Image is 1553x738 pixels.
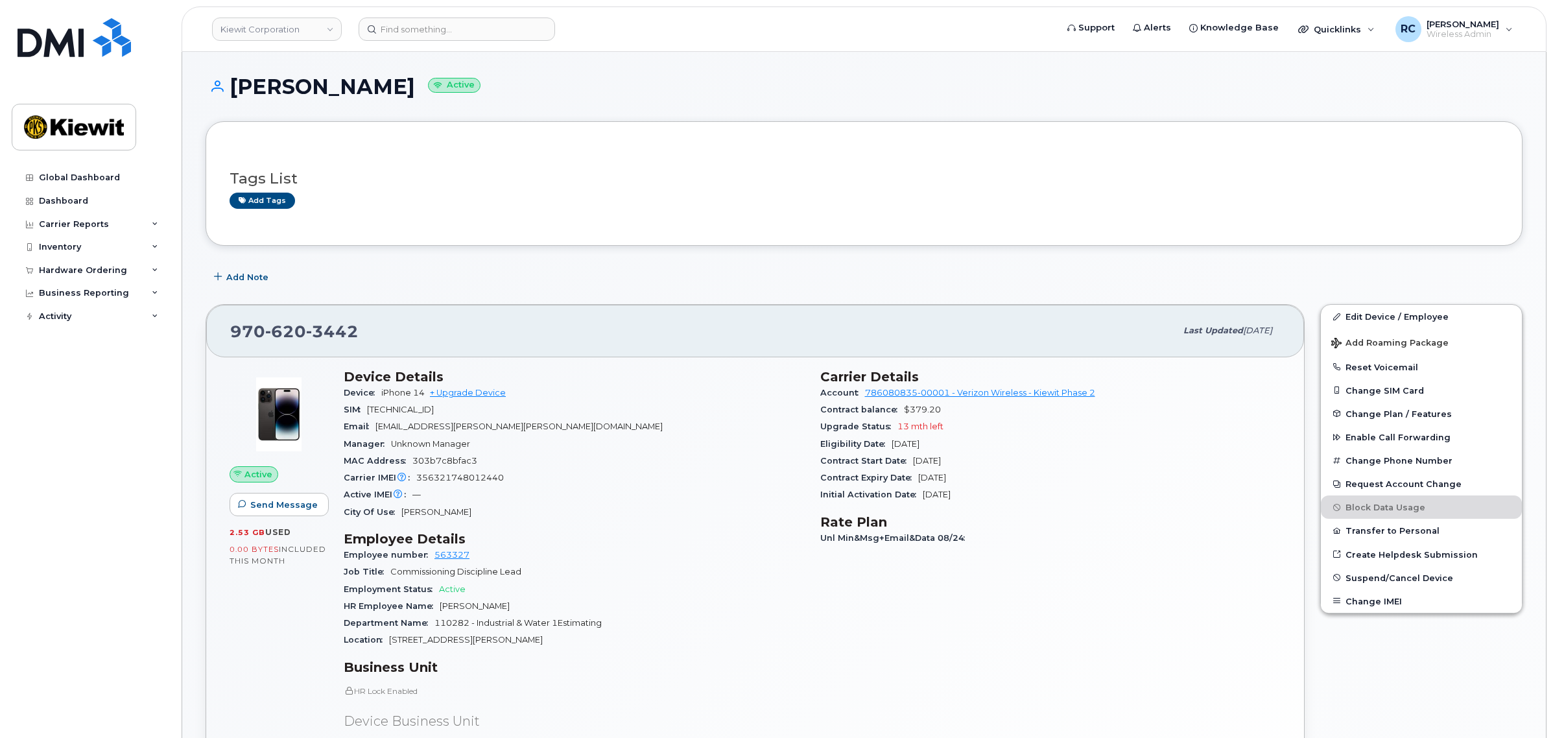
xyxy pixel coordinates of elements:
[820,533,971,543] span: Unl Min&Msg+Email&Data 08/24
[820,456,913,466] span: Contract Start Date
[226,271,268,283] span: Add Note
[230,171,1499,187] h3: Tags List
[897,422,943,431] span: 13 mth left
[306,322,359,341] span: 3442
[1346,409,1452,418] span: Change Plan / Features
[439,584,466,594] span: Active
[820,439,892,449] span: Eligibility Date
[344,550,434,560] span: Employee number
[1243,326,1272,335] span: [DATE]
[1321,305,1522,328] a: Edit Device / Employee
[391,439,470,449] span: Unknown Manager
[1321,425,1522,449] button: Enable Call Forwarding
[230,528,265,537] span: 2.53 GB
[344,712,805,731] p: Device Business Unit
[230,545,279,554] span: 0.00 Bytes
[428,78,480,93] small: Active
[1321,495,1522,519] button: Block Data Usage
[344,388,381,398] span: Device
[1321,589,1522,613] button: Change IMEI
[923,490,951,499] span: [DATE]
[1321,449,1522,472] button: Change Phone Number
[344,531,805,547] h3: Employee Details
[820,490,923,499] span: Initial Activation Date
[344,405,367,414] span: SIM
[230,322,359,341] span: 970
[230,493,329,516] button: Send Message
[344,584,439,594] span: Employment Status
[344,618,434,628] span: Department Name
[434,618,602,628] span: 110282 - Industrial & Water 1Estimating
[344,490,412,499] span: Active IMEI
[1321,355,1522,379] button: Reset Voicemail
[1346,433,1451,442] span: Enable Call Forwarding
[1321,402,1522,425] button: Change Plan / Features
[865,388,1095,398] a: 786080835-00001 - Verizon Wireless - Kiewit Phase 2
[820,473,918,482] span: Contract Expiry Date
[1321,543,1522,566] a: Create Helpdesk Submission
[412,456,477,466] span: 303b7c8bfac3
[344,473,416,482] span: Carrier IMEI
[206,265,279,289] button: Add Note
[344,369,805,385] h3: Device Details
[344,601,440,611] span: HR Employee Name
[1183,326,1243,335] span: Last updated
[820,422,897,431] span: Upgrade Status
[1331,338,1449,350] span: Add Roaming Package
[401,507,471,517] span: [PERSON_NAME]
[820,514,1281,530] h3: Rate Plan
[1346,573,1453,582] span: Suspend/Cancel Device
[344,439,391,449] span: Manager
[1321,472,1522,495] button: Request Account Change
[904,405,941,414] span: $379.20
[434,550,469,560] a: 563327
[230,193,295,209] a: Add tags
[430,388,506,398] a: + Upgrade Device
[1321,379,1522,402] button: Change SIM Card
[820,369,1281,385] h3: Carrier Details
[265,527,291,537] span: used
[918,473,946,482] span: [DATE]
[344,567,390,577] span: Job Title
[440,601,510,611] span: [PERSON_NAME]
[1497,682,1543,728] iframe: Messenger Launcher
[344,422,375,431] span: Email
[416,473,504,482] span: 356321748012440
[820,388,865,398] span: Account
[375,422,663,431] span: [EMAIL_ADDRESS][PERSON_NAME][PERSON_NAME][DOMAIN_NAME]
[1321,519,1522,542] button: Transfer to Personal
[230,544,326,565] span: included this month
[250,499,318,511] span: Send Message
[389,635,543,645] span: [STREET_ADDRESS][PERSON_NAME]
[344,456,412,466] span: MAC Address
[367,405,434,414] span: [TECHNICAL_ID]
[913,456,941,466] span: [DATE]
[206,75,1523,98] h1: [PERSON_NAME]
[1321,566,1522,589] button: Suspend/Cancel Device
[344,660,805,675] h3: Business Unit
[344,507,401,517] span: City Of Use
[240,375,318,453] img: image20231002-3703462-njx0qo.jpeg
[344,685,805,696] p: HR Lock Enabled
[344,635,389,645] span: Location
[892,439,919,449] span: [DATE]
[265,322,306,341] span: 620
[381,388,425,398] span: iPhone 14
[412,490,421,499] span: —
[390,567,521,577] span: Commissioning Discipline Lead
[1321,329,1522,355] button: Add Roaming Package
[244,468,272,481] span: Active
[820,405,904,414] span: Contract balance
